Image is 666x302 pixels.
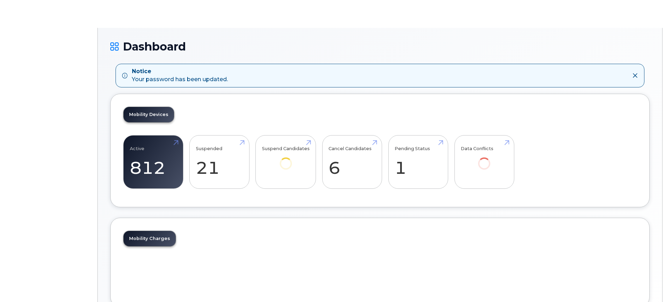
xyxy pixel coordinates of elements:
[132,68,228,84] div: Your password has been updated.
[110,40,650,53] h1: Dashboard
[461,139,508,179] a: Data Conflicts
[130,139,177,185] a: Active 812
[124,231,176,246] a: Mobility Charges
[132,68,228,76] strong: Notice
[124,107,174,122] a: Mobility Devices
[328,139,375,185] a: Cancel Candidates 6
[196,139,243,185] a: Suspended 21
[395,139,442,185] a: Pending Status 1
[262,139,310,179] a: Suspend Candidates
